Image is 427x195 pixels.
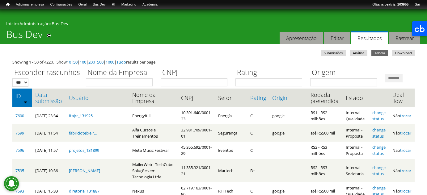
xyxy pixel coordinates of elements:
a: 7596 [15,147,24,153]
a: Início [6,21,17,27]
td: Martech [215,159,247,182]
th: Estado [343,89,369,107]
a: Sair [412,2,424,8]
a: trocar [400,130,411,136]
label: Esconder rascunhos [12,67,82,78]
td: [DATE] 10:36 [32,159,66,182]
a: 200 [88,59,95,65]
a: Geral [75,2,90,8]
td: C [247,107,269,124]
a: trocar [400,188,411,194]
td: Não [389,107,415,124]
td: R$1 - R$2 milhões [307,107,343,124]
a: Bus Dev [52,21,68,27]
td: 45.355.692/0001-29 [178,142,215,159]
a: diretoria_131887 [69,188,99,194]
th: Nome da Empresa [129,89,178,107]
td: Não [389,142,415,159]
td: Internal - Qualidade [343,107,369,124]
a: trocar [400,168,411,173]
a: 500 [97,59,104,65]
a: Origin [272,95,304,101]
a: Editar [324,32,350,44]
a: change status [372,165,386,176]
td: até R$500 mil [307,124,343,142]
td: [DATE] 23:34 [32,107,66,124]
label: Origem [310,67,381,78]
a: [PERSON_NAME] [69,168,100,173]
td: Eventos [215,142,247,159]
td: google [269,124,307,142]
a: Rastrear [389,32,420,44]
a: Análise [350,50,367,56]
a: Data submissão [35,92,63,104]
a: Tabela [371,50,388,56]
td: C [247,124,269,142]
a: change status [372,144,386,156]
a: 7599 [15,130,24,136]
td: B+ [247,159,269,182]
td: [DATE] 11:57 [32,142,66,159]
td: Não [389,159,415,182]
label: Rating [235,67,306,78]
th: Deal flow [389,89,415,107]
a: Usuário [69,95,126,101]
a: Adicionar empresa [13,2,47,8]
a: ftajrr_131925 [69,113,93,118]
a: 50 [73,59,78,65]
label: Nome da Empresa [86,67,157,78]
td: 32.981.709/0001-01 [178,124,215,142]
a: Bus Dev [90,2,109,8]
th: Rodada pretendida [307,89,343,107]
a: Resultados [351,31,388,44]
a: Academia [139,2,161,8]
a: change status [372,127,386,139]
a: Configurações [47,2,75,8]
a: change status [372,110,386,122]
a: 7593 [15,188,24,194]
td: R$2 - R$3 milhões [307,142,343,159]
th: Setor [215,89,247,107]
label: CNPJ [161,67,231,78]
a: Oláana.beatriz_103955 [369,2,412,8]
td: R$2 - R$3 milhões [307,159,343,182]
td: google [269,107,307,124]
a: Tudo [116,59,126,65]
a: projetos_131899 [69,147,99,153]
a: Início [3,2,13,7]
a: Apresentação [280,32,323,44]
td: [DATE] 11:54 [32,124,66,142]
strong: ana.beatriz_103955 [378,2,408,6]
a: 10 [67,59,71,65]
td: Segurança [215,124,247,142]
a: RI [109,2,118,8]
td: Meta Music Festival [129,142,178,159]
a: trocar [400,147,411,153]
a: 100 [80,59,86,65]
h1: Bus Dev [6,28,43,44]
a: Submissões [321,50,346,56]
a: 7595 [15,168,24,173]
a: Administração [19,21,49,27]
td: Internal - Proposta [343,124,369,142]
td: Não [389,124,415,142]
td: Energía [215,107,247,124]
td: 10.391.640/0001-23 [178,107,215,124]
a: 1000 [106,59,114,65]
td: Internal - Societaria [343,159,369,182]
td: MailerWeb - TechCube Soluções em Tecnologia Ltda [129,159,178,182]
div: Showing 1 - 50 of 4220. Show | | | | | | results per page. [12,59,415,65]
a: Download [392,50,415,56]
td: C [247,142,269,159]
a: ID [15,93,29,99]
td: Energyfull [129,107,178,124]
a: trocar [400,113,411,118]
a: Rating [250,95,266,101]
a: fabricioteixeir... [69,130,97,136]
td: Internal - Proposta [343,142,369,159]
th: CNPJ [178,89,215,107]
a: 7600 [15,113,24,118]
a: Marketing [118,2,139,8]
span: Início [6,2,10,6]
img: ordem crescente [23,100,27,104]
